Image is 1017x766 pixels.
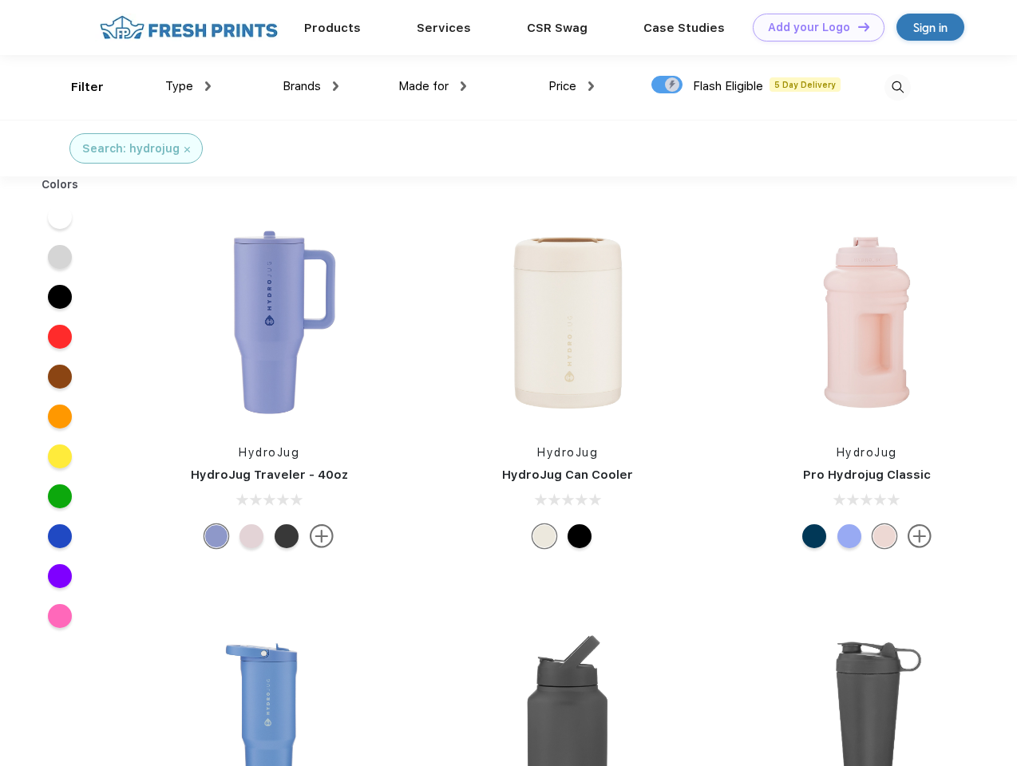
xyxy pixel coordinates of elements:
[548,79,576,93] span: Price
[205,81,211,91] img: dropdown.png
[908,524,932,548] img: more.svg
[461,81,466,91] img: dropdown.png
[913,18,948,37] div: Sign in
[204,524,228,548] div: Peri
[588,81,594,91] img: dropdown.png
[837,524,861,548] div: Hyper Blue
[163,216,375,428] img: func=resize&h=266
[30,176,91,193] div: Colors
[532,524,556,548] div: Cream
[768,21,850,34] div: Add your Logo
[461,216,674,428] img: func=resize&h=266
[275,524,299,548] div: Black
[858,22,869,31] img: DT
[770,77,841,92] span: 5 Day Delivery
[802,524,826,548] div: Navy
[537,446,598,459] a: HydroJug
[95,14,283,41] img: fo%20logo%202.webp
[239,524,263,548] div: Pink Sand
[884,74,911,101] img: desktop_search.svg
[502,468,633,482] a: HydroJug Can Cooler
[304,21,361,35] a: Products
[71,78,104,97] div: Filter
[333,81,338,91] img: dropdown.png
[184,147,190,152] img: filter_cancel.svg
[896,14,964,41] a: Sign in
[873,524,896,548] div: Pink Sand
[82,140,180,157] div: Search: hydrojug
[803,468,931,482] a: Pro Hydrojug Classic
[398,79,449,93] span: Made for
[191,468,348,482] a: HydroJug Traveler - 40oz
[837,446,897,459] a: HydroJug
[310,524,334,548] img: more.svg
[693,79,763,93] span: Flash Eligible
[761,216,973,428] img: func=resize&h=266
[568,524,592,548] div: Black
[283,79,321,93] span: Brands
[239,446,299,459] a: HydroJug
[165,79,193,93] span: Type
